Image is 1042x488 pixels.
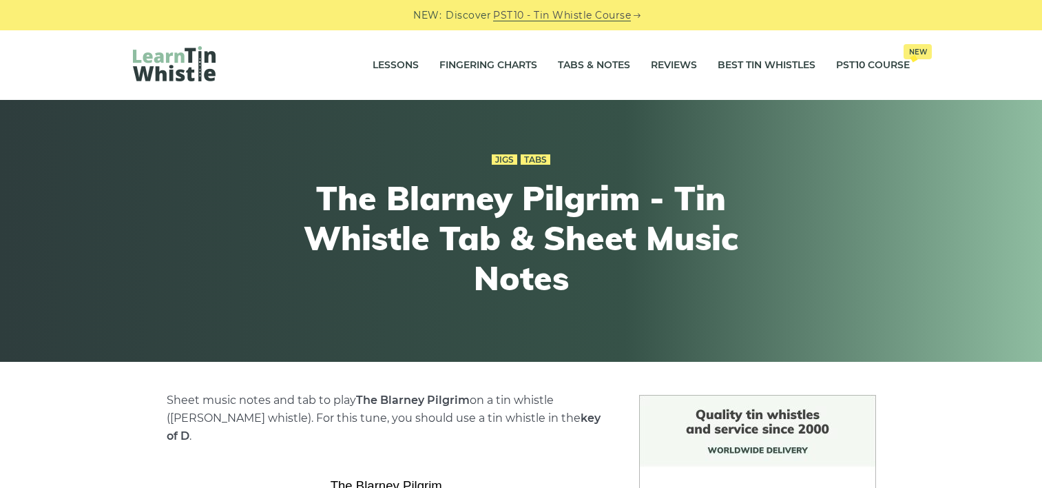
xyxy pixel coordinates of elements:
[558,48,630,83] a: Tabs & Notes
[268,179,775,298] h1: The Blarney Pilgrim - Tin Whistle Tab & Sheet Music Notes
[718,48,815,83] a: Best Tin Whistles
[167,411,601,443] strong: key of D
[492,154,517,165] a: Jigs
[356,394,470,407] strong: The Blarney Pilgrim
[836,48,910,83] a: PST10 CourseNew
[904,44,932,59] span: New
[133,46,216,81] img: LearnTinWhistle.com
[521,154,550,165] a: Tabs
[651,48,697,83] a: Reviews
[167,392,606,445] p: Sheet music notes and tab to play on a tin whistle ([PERSON_NAME] whistle). For this tune, you sh...
[439,48,537,83] a: Fingering Charts
[373,48,419,83] a: Lessons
